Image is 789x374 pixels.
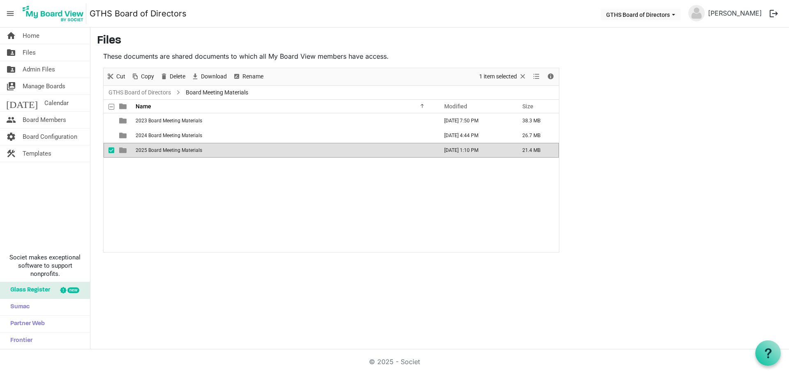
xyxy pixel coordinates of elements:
[169,71,186,82] span: Delete
[23,28,39,44] span: Home
[2,6,18,21] span: menu
[104,128,114,143] td: checkbox
[114,113,133,128] td: is template cell column header type
[114,143,133,158] td: is template cell column header type
[765,5,782,22] button: logout
[128,68,157,85] div: Copy
[23,61,55,78] span: Admin Files
[6,28,16,44] span: home
[436,143,514,158] td: September 25, 2025 1:10 PM column header Modified
[6,128,16,145] span: settings
[544,68,558,85] div: Details
[140,71,155,82] span: Copy
[478,71,528,82] button: Selection
[531,71,541,82] button: View dropdownbutton
[104,113,114,128] td: checkbox
[6,145,16,162] span: construction
[103,51,559,61] p: These documents are shared documents to which all My Board View members have access.
[136,133,202,138] span: 2024 Board Meeting Materials
[136,118,202,124] span: 2023 Board Meeting Materials
[6,112,16,128] span: people
[436,128,514,143] td: December 02, 2024 4:44 PM column header Modified
[136,147,202,153] span: 2025 Board Meeting Materials
[6,44,16,61] span: folder_shared
[6,333,32,349] span: Frontier
[159,71,187,82] button: Delete
[23,145,51,162] span: Templates
[522,103,533,110] span: Size
[688,5,705,21] img: no-profile-picture.svg
[20,3,86,24] img: My Board View Logo
[231,71,265,82] button: Rename
[133,128,436,143] td: 2024 Board Meeting Materials is template cell column header Name
[705,5,765,21] a: [PERSON_NAME]
[23,44,36,61] span: Files
[6,282,50,298] span: Glass Register
[6,299,30,315] span: Sumac
[44,95,69,111] span: Calendar
[242,71,264,82] span: Rename
[133,143,436,158] td: 2025 Board Meeting Materials is template cell column header Name
[104,143,114,158] td: checkbox
[67,287,79,293] div: new
[514,143,559,158] td: 21.4 MB is template cell column header Size
[4,253,86,278] span: Societ makes exceptional software to support nonprofits.
[23,112,66,128] span: Board Members
[115,71,126,82] span: Cut
[105,71,127,82] button: Cut
[90,5,187,22] a: GTHS Board of Directors
[6,78,16,94] span: switch_account
[476,68,530,85] div: Clear selection
[514,128,559,143] td: 26.7 MB is template cell column header Size
[6,61,16,78] span: folder_shared
[530,68,544,85] div: View
[436,113,514,128] td: February 15, 2024 7:50 PM column header Modified
[200,71,228,82] span: Download
[97,34,782,48] h3: Files
[6,316,45,332] span: Partner Web
[107,87,173,98] a: GTHS Board of Directors
[514,113,559,128] td: 38.3 MB is template cell column header Size
[444,103,467,110] span: Modified
[157,68,188,85] div: Delete
[114,128,133,143] td: is template cell column header type
[369,358,420,366] a: © 2025 - Societ
[23,128,77,145] span: Board Configuration
[20,3,90,24] a: My Board View Logo
[6,95,38,111] span: [DATE]
[184,87,250,98] span: Board Meeting Materials
[130,71,156,82] button: Copy
[230,68,266,85] div: Rename
[545,71,556,82] button: Details
[188,68,230,85] div: Download
[133,113,436,128] td: 2023 Board Meeting Materials is template cell column header Name
[104,68,128,85] div: Cut
[478,71,518,82] span: 1 item selected
[23,78,65,94] span: Manage Boards
[190,71,228,82] button: Download
[136,103,151,110] span: Name
[601,9,681,20] button: GTHS Board of Directors dropdownbutton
